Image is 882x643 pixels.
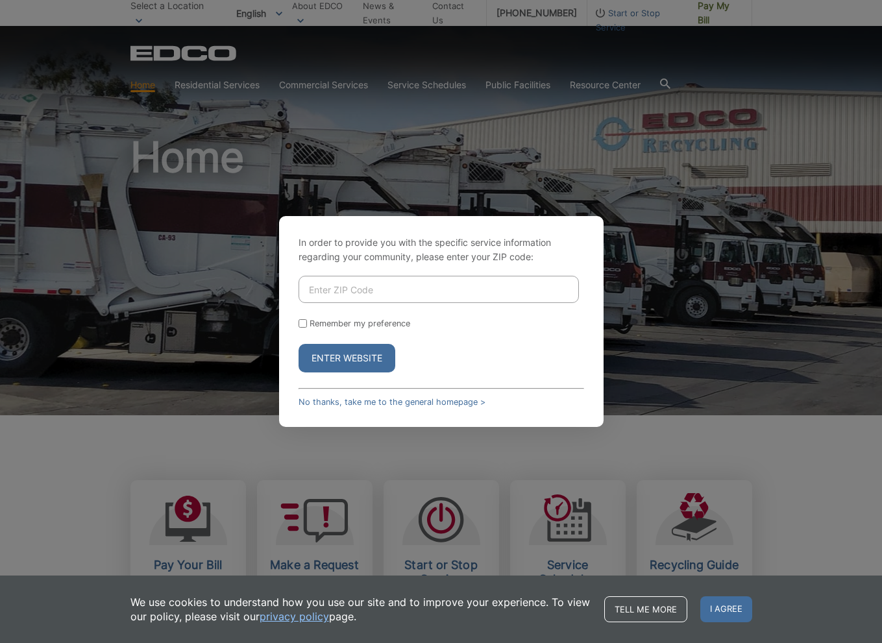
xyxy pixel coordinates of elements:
button: Enter Website [299,344,395,372]
a: No thanks, take me to the general homepage > [299,397,485,407]
label: Remember my preference [310,319,410,328]
p: In order to provide you with the specific service information regarding your community, please en... [299,236,584,264]
a: privacy policy [260,609,329,624]
input: Enter ZIP Code [299,276,579,303]
p: We use cookies to understand how you use our site and to improve your experience. To view our pol... [130,595,591,624]
a: Tell me more [604,596,687,622]
span: I agree [700,596,752,622]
